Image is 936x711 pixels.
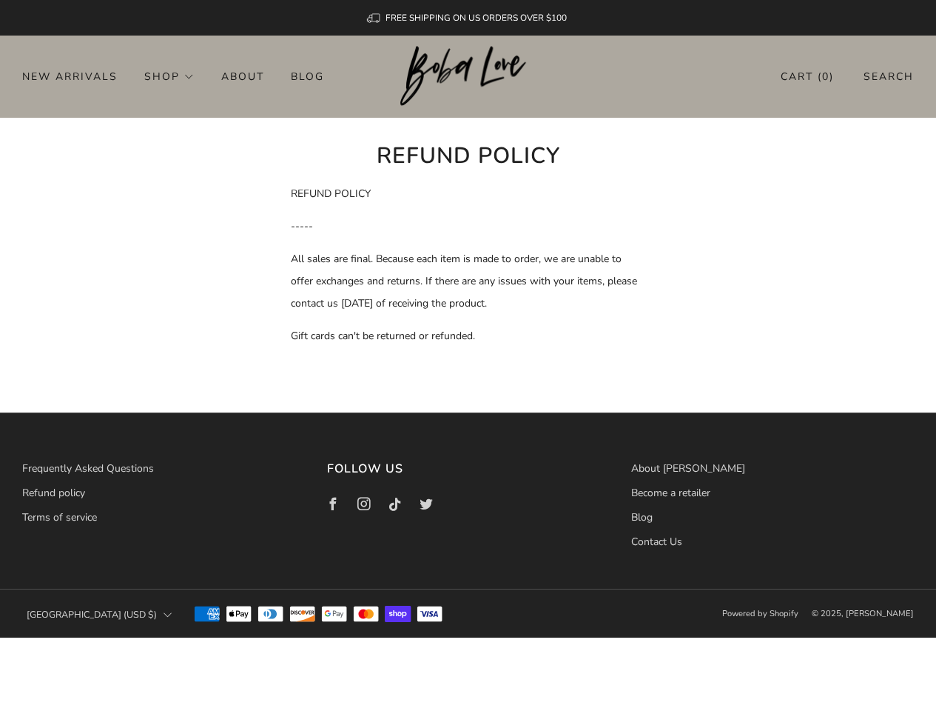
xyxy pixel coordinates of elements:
button: [GEOGRAPHIC_DATA] (USD $) [22,598,176,631]
a: Blog [631,510,653,524]
a: Powered by Shopify [722,608,798,619]
a: Cart [781,64,834,89]
p: ----- [291,216,646,238]
items-count: 0 [822,70,829,84]
img: Boba Love [400,46,536,107]
span: FREE SHIPPING ON US ORDERS OVER $100 [385,12,567,24]
a: About [PERSON_NAME] [631,461,745,475]
span: © 2025, [PERSON_NAME] [812,608,914,619]
p: REFUND POLICY [291,183,646,205]
h3: Follow us [327,458,610,480]
span: . [291,394,293,408]
a: Frequently Asked Questions [22,461,154,475]
a: Search [863,64,914,89]
h1: Refund policy [291,140,646,173]
a: Terms of service [22,510,97,524]
p: Gift cards can't be returned or refunded. [291,325,646,347]
a: Blog [291,64,324,88]
a: Shop [144,64,195,88]
a: Become a retailer [631,486,710,500]
a: Contact Us [631,535,682,549]
a: About [221,64,264,88]
a: Refund policy [22,486,85,500]
p: All sales are final. Because each item is made to order, we are unable to offer exchanges and ret... [291,248,646,315]
a: New Arrivals [22,64,118,88]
